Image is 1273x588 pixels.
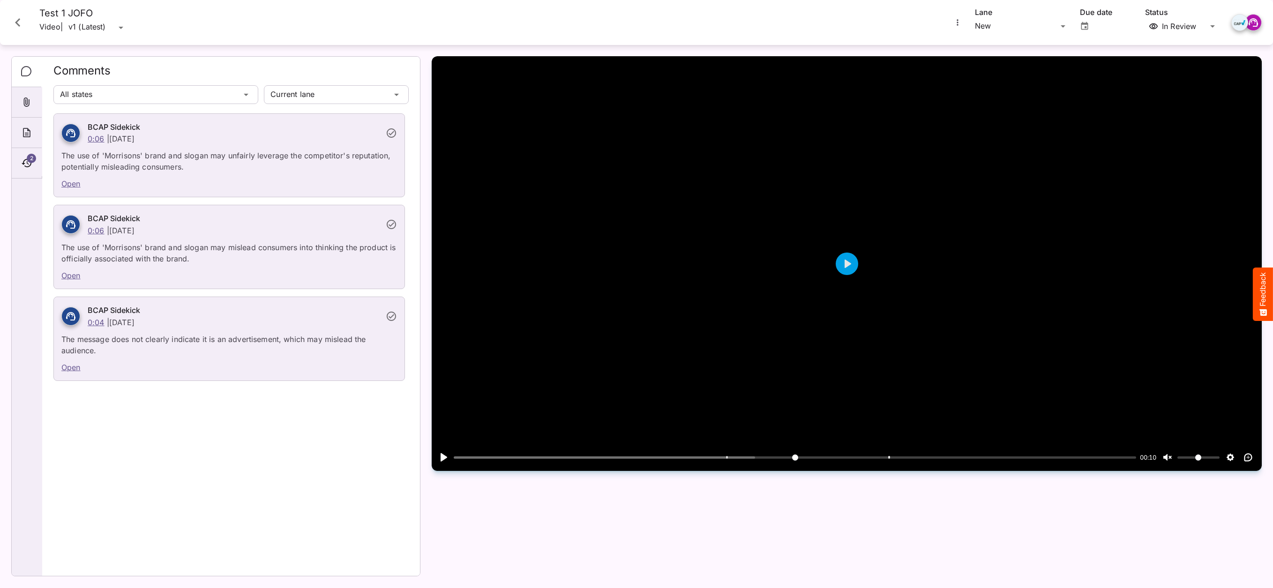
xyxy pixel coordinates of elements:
a: Open [61,179,81,188]
div: Timeline [12,148,42,179]
div: Current time [1138,452,1159,462]
p: [DATE] [109,318,135,327]
div: Current lane [264,85,391,104]
button: Close card [4,8,32,37]
p: | [107,226,109,235]
a: 0:06 [88,134,105,143]
p: [DATE] [109,226,135,235]
div: v1 (Latest) [68,21,115,35]
input: Volume [1177,453,1220,462]
div: In Review [1149,22,1204,31]
button: Feedback [1253,268,1273,321]
a: 0:06 [88,226,105,235]
a: Open [61,271,81,280]
button: More options for Test 1 JOFO [951,16,964,29]
div: New [975,19,1057,34]
p: | [107,134,109,143]
div: All states [53,85,240,104]
p: The use of 'Morrisons' brand and slogan may mislead consumers into thinking the product is offici... [61,236,397,264]
p: [DATE] [109,134,135,143]
button: Play [836,253,858,275]
h2: Comments [53,64,409,83]
a: Open [61,363,81,372]
span: | [60,22,63,32]
h6: BCAP Sidekick [88,213,380,225]
button: Play [436,450,451,465]
input: Seek [454,453,1136,462]
h4: Test 1 JOFO [39,7,127,19]
button: Open [1078,20,1091,32]
span: 2 [27,154,36,163]
a: 0:04 [88,318,105,327]
div: Comments [12,57,42,87]
h6: BCAP Sidekick [88,305,380,317]
div: Attachments [12,87,42,118]
div: About [12,118,42,148]
h6: BCAP Sidekick [88,121,380,134]
p: | [107,318,109,327]
p: The use of 'Morrisons' brand and slogan may unfairly leverage the competitor's reputation, potent... [61,144,397,172]
p: Video [39,19,60,36]
p: The message does not clearly indicate it is an advertisement, which may mislead the audience. [61,328,397,356]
